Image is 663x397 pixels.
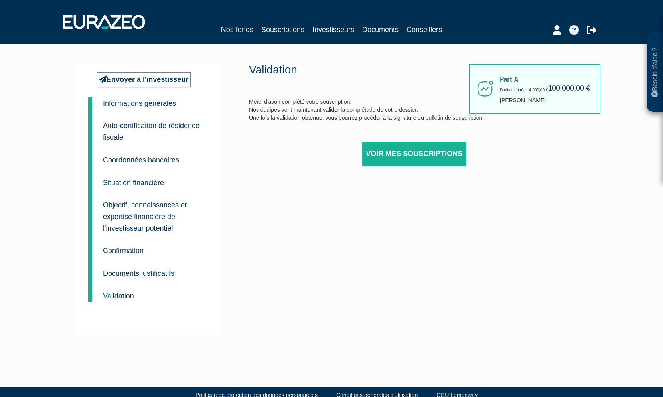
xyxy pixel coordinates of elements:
[249,64,531,186] div: Merci d'avoir complété votre souscription. Nos équipes vont maintenant valider la complétude de v...
[500,88,588,92] h6: Droits d'entrée : 4 000,00 €
[362,24,399,35] a: Documents
[88,166,92,191] a: 4
[103,201,187,232] small: Objectif, connaissances et expertise financière de l'investisseur potentiel
[88,109,92,146] a: 2
[103,269,174,277] small: Documents justificatifs
[103,247,144,255] small: Confirmation
[249,62,468,78] p: Validation
[312,24,354,35] a: Investisseurs
[362,142,466,166] a: Voir mes souscriptions
[103,99,176,107] small: Informations générales
[469,64,600,114] div: [PERSON_NAME]
[63,15,145,29] img: 1732889491-logotype_eurazeo_blanc_rvb.png
[261,24,304,35] a: Souscriptions
[103,292,134,300] small: Validation
[103,122,199,141] small: Auto-certification de résidence fiscale
[548,85,590,93] h4: 100 000,00 €
[88,234,92,259] a: 6
[651,36,660,108] p: Besoin d'aide ?
[88,188,92,239] a: 5
[97,72,191,87] a: Envoyer à l'investisseur
[88,257,92,281] a: 7
[406,24,442,35] a: Conseillers
[88,143,92,168] a: 3
[88,279,92,302] a: 8
[103,179,164,187] small: Situation financière
[103,156,179,164] small: Coordonnées bancaires
[88,97,92,113] a: 1
[500,75,588,84] span: Part A
[221,24,253,36] a: Nos fonds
